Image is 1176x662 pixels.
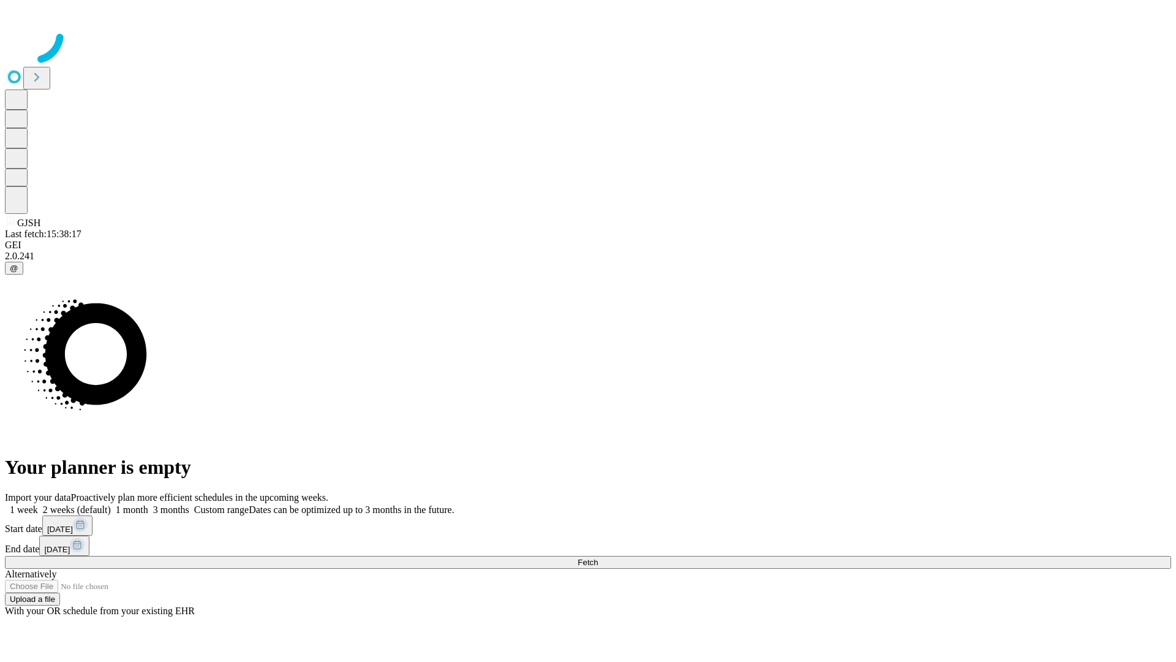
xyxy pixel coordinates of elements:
[153,504,189,515] span: 3 months
[47,525,73,534] span: [DATE]
[5,240,1171,251] div: GEI
[5,536,1171,556] div: End date
[17,218,40,228] span: GJSH
[39,536,89,556] button: [DATE]
[5,606,195,616] span: With your OR schedule from your existing EHR
[5,229,81,239] span: Last fetch: 15:38:17
[5,492,71,503] span: Import your data
[249,504,454,515] span: Dates can be optimized up to 3 months in the future.
[116,504,148,515] span: 1 month
[44,545,70,554] span: [DATE]
[5,593,60,606] button: Upload a file
[10,264,18,273] span: @
[5,569,56,579] span: Alternatively
[194,504,249,515] span: Custom range
[578,558,598,567] span: Fetch
[71,492,328,503] span: Proactively plan more efficient schedules in the upcoming weeks.
[5,251,1171,262] div: 2.0.241
[43,504,111,515] span: 2 weeks (default)
[5,516,1171,536] div: Start date
[5,556,1171,569] button: Fetch
[10,504,38,515] span: 1 week
[5,262,23,275] button: @
[42,516,92,536] button: [DATE]
[5,456,1171,479] h1: Your planner is empty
